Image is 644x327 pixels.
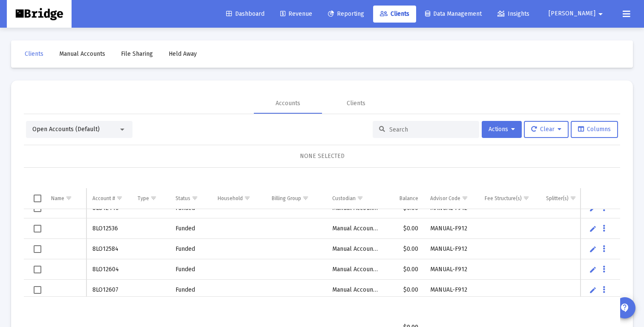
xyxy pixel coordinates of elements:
td: $0.00 [384,239,424,259]
td: MANUAL-F912 [424,280,479,300]
span: Open Accounts (Default) [32,126,100,133]
input: Search [389,126,473,133]
mat-icon: contact_support [620,303,630,313]
span: Clear [531,126,561,133]
td: Column Fee Structure(s) [479,188,540,209]
td: Column Splitter(s) [540,188,592,209]
td: MANUAL-F912 [424,259,479,280]
a: Dashboard [219,6,271,23]
span: Show filter options for column 'Fee Structure(s)' [523,195,529,201]
button: Clear [524,121,569,138]
a: Clients [373,6,416,23]
div: Household [218,195,243,202]
a: Revenue [273,6,319,23]
span: Manual Accounts [59,50,105,57]
td: MANUAL-F912 [424,218,479,239]
img: Dashboard [13,6,65,23]
span: File Sharing [121,50,153,57]
td: 8LO12604 [86,259,132,280]
td: $0.00 [384,280,424,300]
div: Funded [175,265,206,274]
div: Select row [34,245,41,253]
div: Custodian [332,195,356,202]
a: Reporting [321,6,371,23]
td: Manual Accounts [326,239,384,259]
div: Select row [34,286,41,294]
a: Edit [589,286,597,294]
mat-icon: arrow_drop_down [595,6,606,23]
div: Select row [34,266,41,273]
div: Select row [34,204,41,212]
td: 8LO12536 [86,218,132,239]
span: Show filter options for column 'Name' [66,195,72,201]
td: Column Name [45,188,86,209]
button: [PERSON_NAME] [538,5,616,22]
td: Column Balance [384,188,424,209]
a: Held Away [162,46,204,63]
td: Column Billing Group [266,188,326,209]
div: Funded [175,286,206,294]
div: Type [138,195,149,202]
a: Manual Accounts [52,46,112,63]
td: MANUAL-F912 [424,239,479,259]
span: Show filter options for column 'Splitter(s)' [570,195,576,201]
div: Account # [92,195,115,202]
div: Advisor Code [430,195,460,202]
span: Show filter options for column 'Type' [150,195,157,201]
div: Name [51,195,64,202]
span: Columns [578,126,611,133]
span: Insights [497,10,529,17]
td: Column Advisor Code [424,188,479,209]
span: Show filter options for column 'Household' [244,195,250,201]
span: Show filter options for column 'Advisor Code' [462,195,468,201]
span: Show filter options for column 'Account #' [116,195,123,201]
a: Edit [589,245,597,253]
a: Edit [589,266,597,273]
td: $0.00 [384,218,424,239]
span: Dashboard [226,10,264,17]
span: Held Away [169,50,197,57]
div: Fee Structure(s) [485,195,522,202]
a: Clients [18,46,50,63]
div: Accounts [276,99,300,108]
span: Actions [489,126,515,133]
div: Funded [175,245,206,253]
span: Revenue [280,10,312,17]
td: 8LO12607 [86,280,132,300]
td: Column Household [212,188,266,209]
td: Column Type [132,188,170,209]
div: Balance [400,195,418,202]
span: Show filter options for column 'Billing Group' [302,195,309,201]
span: Clients [380,10,409,17]
a: File Sharing [114,46,160,63]
span: [PERSON_NAME] [549,10,595,17]
span: Show filter options for column 'Custodian' [357,195,363,201]
span: Show filter options for column 'Status' [192,195,198,201]
div: Clients [347,99,365,108]
div: Select row [34,225,41,232]
a: Edit [589,225,597,232]
div: Splitter(s) [546,195,569,202]
td: Manual Accounts [326,280,384,300]
div: Status [175,195,190,202]
span: Reporting [328,10,364,17]
div: Funded [175,224,206,233]
td: Column Account # [86,188,132,209]
span: Data Management [425,10,482,17]
div: NONE SELECTED [31,152,613,161]
a: Insights [491,6,536,23]
td: Manual Accounts [326,218,384,239]
button: Columns [571,121,618,138]
div: Billing Group [272,195,301,202]
a: Data Management [418,6,489,23]
td: $0.00 [384,259,424,280]
div: Select all [34,195,41,202]
td: Manual Accounts [326,259,384,280]
span: Clients [25,50,43,57]
td: Column Custodian [326,188,384,209]
button: Actions [482,121,522,138]
td: Column Status [170,188,212,209]
td: 8LO12584 [86,239,132,259]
